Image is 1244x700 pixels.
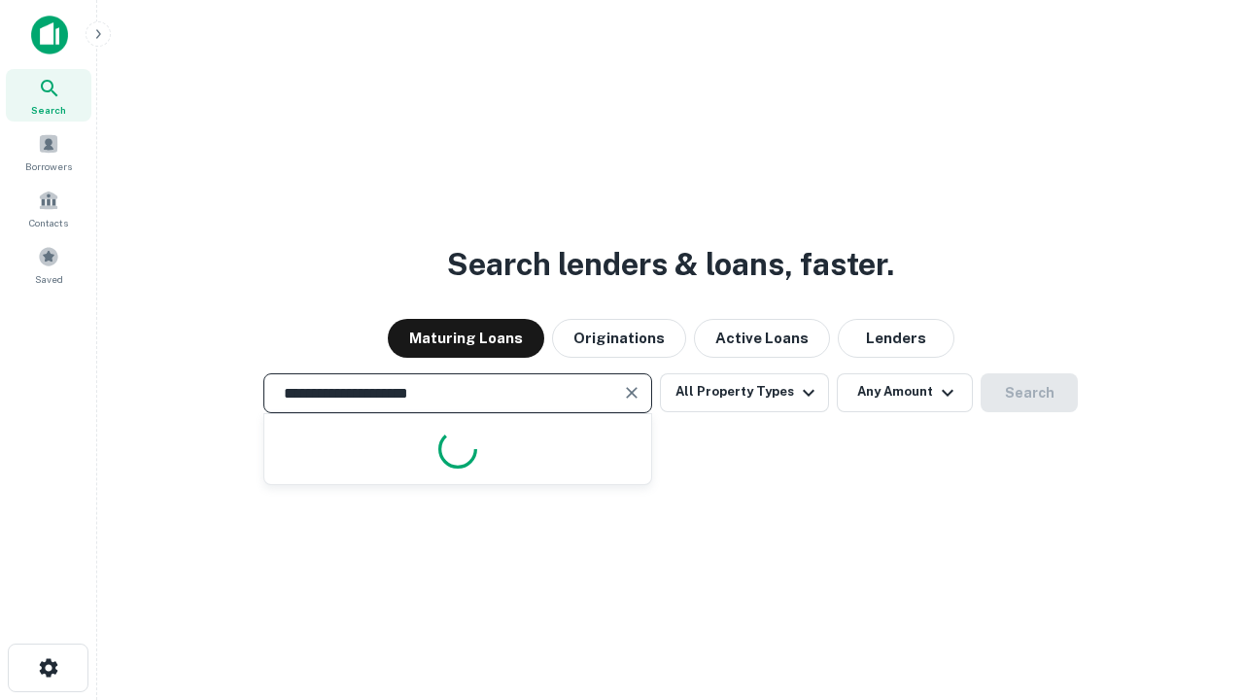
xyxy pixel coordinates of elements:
[35,271,63,287] span: Saved
[838,319,954,358] button: Lenders
[6,238,91,291] a: Saved
[29,215,68,230] span: Contacts
[837,373,973,412] button: Any Amount
[388,319,544,358] button: Maturing Loans
[6,125,91,178] a: Borrowers
[660,373,829,412] button: All Property Types
[694,319,830,358] button: Active Loans
[31,16,68,54] img: capitalize-icon.png
[447,241,894,288] h3: Search lenders & loans, faster.
[552,319,686,358] button: Originations
[618,379,645,406] button: Clear
[31,102,66,118] span: Search
[6,69,91,122] a: Search
[25,158,72,174] span: Borrowers
[6,182,91,234] a: Contacts
[1147,544,1244,638] iframe: Chat Widget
